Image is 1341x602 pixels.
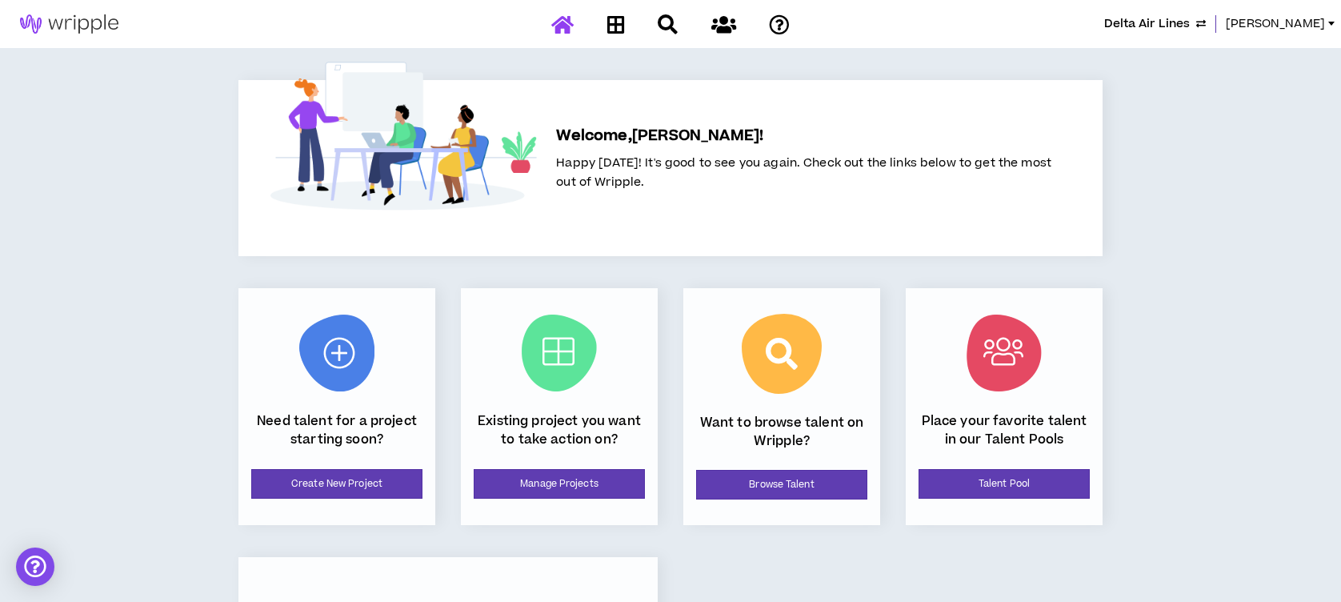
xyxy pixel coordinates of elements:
div: Open Intercom Messenger [16,548,54,586]
button: Delta Air Lines [1104,15,1206,33]
span: Delta Air Lines [1104,15,1190,33]
a: Talent Pool [919,469,1090,499]
a: Create New Project [251,469,422,499]
img: New Project [299,315,374,391]
a: Manage Projects [474,469,645,499]
p: Place your favorite talent in our Talent Pools [919,412,1090,448]
p: Want to browse talent on Wripple? [696,414,867,450]
a: Browse Talent [696,470,867,500]
span: Happy [DATE]! It's good to see you again. Check out the links below to get the most out of Wripple. [556,155,1051,191]
h5: Welcome, [PERSON_NAME] ! [556,125,1051,147]
p: Need talent for a project starting soon? [251,412,422,448]
p: Existing project you want to take action on? [474,412,645,448]
img: Current Projects [522,315,597,391]
img: Talent Pool [967,315,1042,391]
span: [PERSON_NAME] [1226,15,1325,33]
